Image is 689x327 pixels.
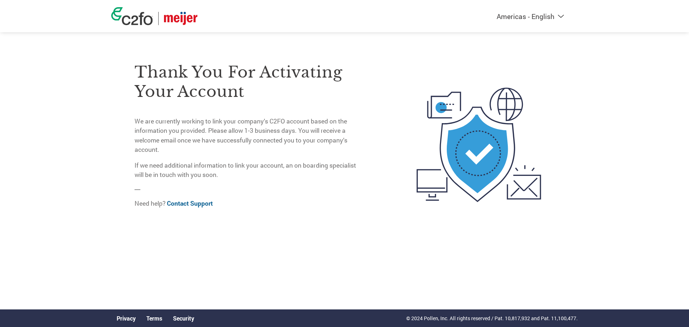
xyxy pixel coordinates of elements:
p: We are currently working to link your company’s C2FO account based on the information you provide... [135,117,361,155]
p: If we need additional information to link your account, an on boarding specialist will be in touc... [135,161,361,180]
a: Terms [146,314,162,322]
img: Meijer [164,12,197,25]
p: © 2024 Pollen, Inc. All rights reserved / Pat. 10,817,932 and Pat. 11,100,477. [406,314,578,322]
img: activated [403,47,554,243]
a: Contact Support [167,199,213,207]
div: — [135,47,361,215]
img: c2fo logo [111,7,153,25]
p: Need help? [135,199,361,208]
a: Security [173,314,194,322]
a: Privacy [117,314,136,322]
h3: Thank you for activating your account [135,62,361,101]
